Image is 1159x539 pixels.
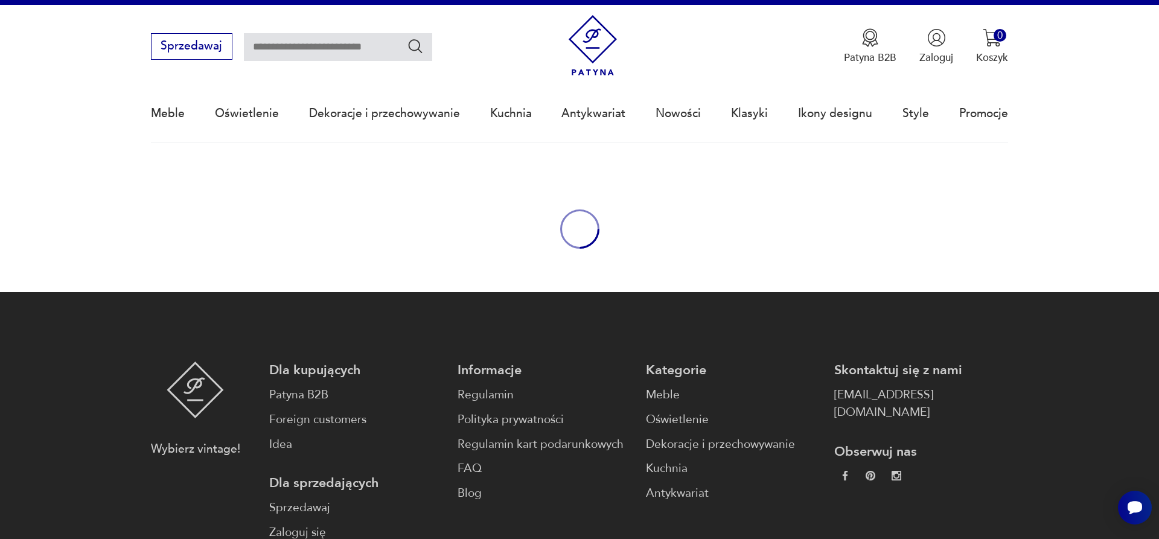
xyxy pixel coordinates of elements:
[646,411,820,429] a: Oświetlenie
[309,86,460,141] a: Dekoracje i przechowywanie
[844,28,896,65] button: Patyna B2B
[798,86,872,141] a: Ikony designu
[215,86,279,141] a: Oświetlenie
[840,471,850,480] img: da9060093f698e4c3cedc1453eec5031.webp
[959,86,1008,141] a: Promocje
[269,411,443,429] a: Foreign customers
[646,485,820,502] a: Antykwariat
[861,28,880,47] img: Ikona medalu
[151,441,240,458] p: Wybierz vintage!
[731,86,768,141] a: Klasyki
[892,471,901,480] img: c2fd9cf7f39615d9d6839a72ae8e59e5.webp
[902,86,929,141] a: Style
[561,86,625,141] a: Antykwariat
[976,28,1008,65] button: 0Koszyk
[834,362,1008,379] p: Skontaktuj się z nami
[458,460,631,477] a: FAQ
[919,28,953,65] button: Zaloguj
[646,436,820,453] a: Dekoracje i przechowywanie
[458,386,631,404] a: Regulamin
[269,436,443,453] a: Idea
[167,362,224,418] img: Patyna - sklep z meblami i dekoracjami vintage
[656,86,701,141] a: Nowości
[151,33,232,60] button: Sprzedawaj
[983,28,1001,47] img: Ikona koszyka
[844,28,896,65] a: Ikona medaluPatyna B2B
[646,362,820,379] p: Kategorie
[458,436,631,453] a: Regulamin kart podarunkowych
[458,362,631,379] p: Informacje
[646,460,820,477] a: Kuchnia
[269,362,443,379] p: Dla kupujących
[976,51,1008,65] p: Koszyk
[458,485,631,502] a: Blog
[844,51,896,65] p: Patyna B2B
[927,28,946,47] img: Ikonka użytkownika
[269,474,443,492] p: Dla sprzedających
[458,411,631,429] a: Polityka prywatności
[490,86,532,141] a: Kuchnia
[407,37,424,55] button: Szukaj
[919,51,953,65] p: Zaloguj
[563,15,624,76] img: Patyna - sklep z meblami i dekoracjami vintage
[151,86,185,141] a: Meble
[994,29,1006,42] div: 0
[646,386,820,404] a: Meble
[269,386,443,404] a: Patyna B2B
[269,499,443,517] a: Sprzedawaj
[834,443,1008,461] p: Obserwuj nas
[151,42,232,52] a: Sprzedawaj
[866,471,875,480] img: 37d27d81a828e637adc9f9cb2e3d3a8a.webp
[1118,491,1152,525] iframe: Smartsupp widget button
[834,386,1008,421] a: [EMAIL_ADDRESS][DOMAIN_NAME]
